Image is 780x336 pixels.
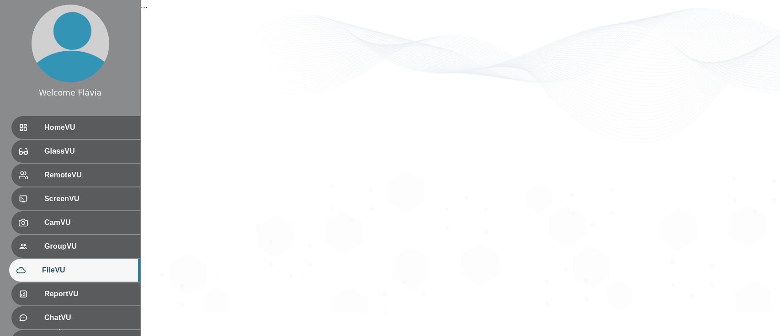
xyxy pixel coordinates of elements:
span: ScreenVU [44,193,133,204]
div: GlassVU [11,140,140,163]
div: FileVU [9,259,140,282]
div: RemoteVU [11,164,140,187]
div: ChatVU [11,306,140,329]
span: GroupVU [44,241,133,252]
span: HomeVU [44,122,133,133]
div: HomeVU [11,116,140,139]
span: FileVU [42,265,133,276]
div: ScreenVU [11,187,140,210]
span: ReportVU [44,288,133,299]
div: CamVU [11,211,140,234]
div: Welcome Flávia [39,87,101,99]
span: CamVU [44,217,133,228]
div: GroupVU [11,235,140,258]
div: ReportVU [11,283,140,305]
span: ChatVU [44,312,133,323]
img: profile.png [32,5,109,82]
span: RemoteVU [44,170,133,181]
span: GlassVU [44,146,133,157]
